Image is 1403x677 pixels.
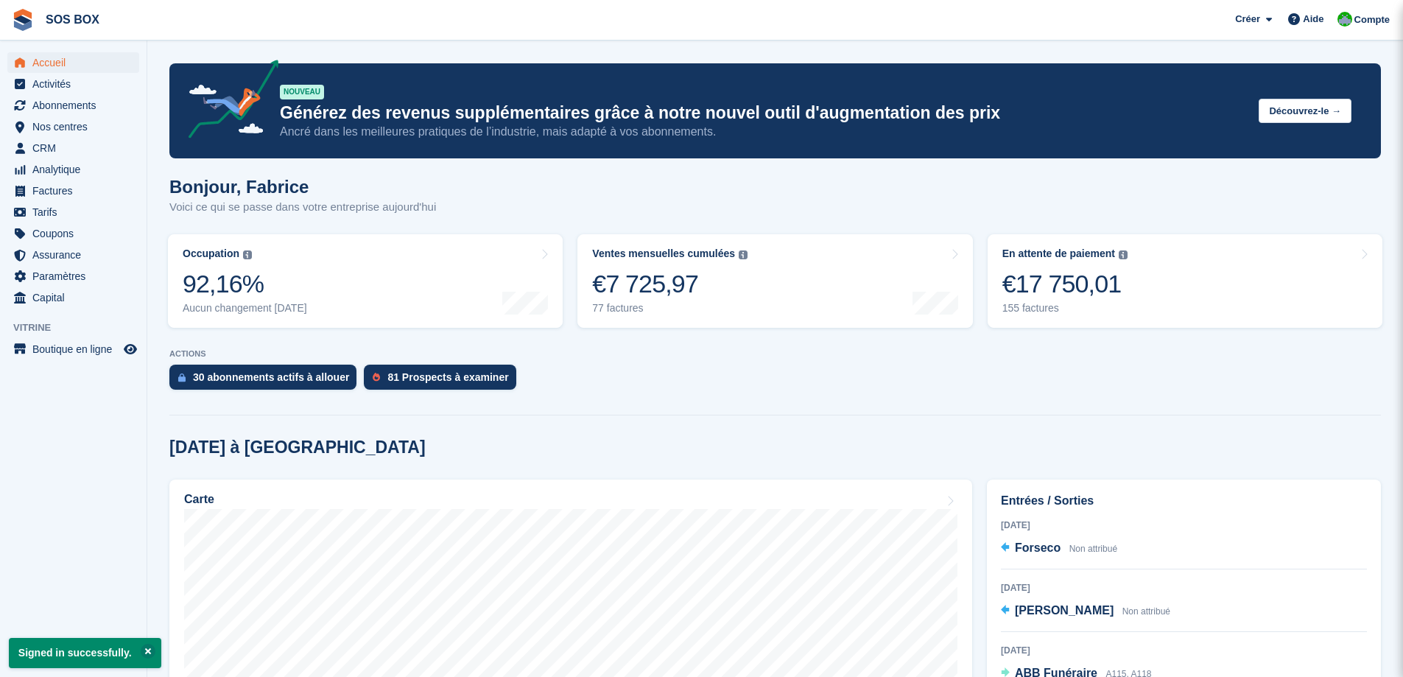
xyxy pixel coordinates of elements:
[592,269,748,299] div: €7 725,97
[1122,606,1170,617] span: Non attribué
[7,74,139,94] a: menu
[1303,12,1323,27] span: Aide
[193,371,349,383] div: 30 abonnements actifs à allouer
[1002,248,1115,260] div: En attente de paiement
[280,85,324,99] div: NOUVEAU
[32,223,121,244] span: Coupons
[32,159,121,180] span: Analytique
[1002,269,1128,299] div: €17 750,01
[1001,539,1117,558] a: Forseco Non attribué
[280,102,1247,124] p: Générez des revenus supplémentaires grâce à notre nouvel outil d'augmentation des prix
[7,339,139,359] a: menu
[387,371,508,383] div: 81 Prospects à examiner
[32,202,121,222] span: Tarifs
[32,287,121,308] span: Capital
[1001,581,1367,594] div: [DATE]
[32,116,121,137] span: Nos centres
[1259,99,1351,123] button: Découvrez-le →
[7,266,139,287] a: menu
[1002,302,1128,315] div: 155 factures
[7,52,139,73] a: menu
[32,339,121,359] span: Boutique en ligne
[169,349,1381,359] p: ACTIONS
[183,302,307,315] div: Aucun changement [DATE]
[169,438,426,457] h2: [DATE] à [GEOGRAPHIC_DATA]
[1069,544,1117,554] span: Non attribué
[364,365,523,397] a: 81 Prospects à examiner
[183,248,239,260] div: Occupation
[1235,12,1260,27] span: Créer
[1015,541,1061,554] span: Forseco
[32,74,121,94] span: Activités
[7,95,139,116] a: menu
[183,269,307,299] div: 92,16%
[9,638,161,668] p: Signed in successfully.
[169,365,364,397] a: 30 abonnements actifs à allouer
[184,493,214,506] h2: Carte
[32,52,121,73] span: Accueil
[40,7,105,32] a: SOS BOX
[577,234,972,328] a: Ventes mensuelles cumulées €7 725,97 77 factures
[243,250,252,259] img: icon-info-grey-7440780725fd019a000dd9b08b2336e03edf1995a4989e88bcd33f0948082b44.svg
[7,116,139,137] a: menu
[7,180,139,201] a: menu
[7,287,139,308] a: menu
[32,245,121,265] span: Assurance
[1337,12,1352,27] img: Fabrice
[1119,250,1128,259] img: icon-info-grey-7440780725fd019a000dd9b08b2336e03edf1995a4989e88bcd33f0948082b44.svg
[178,373,186,382] img: active_subscription_to_allocate_icon-d502201f5373d7db506a760aba3b589e785aa758c864c3986d89f69b8ff3...
[592,302,748,315] div: 77 factures
[32,266,121,287] span: Paramètres
[176,60,279,144] img: price-adjustments-announcement-icon-8257ccfd72463d97f412b2fc003d46551f7dbcb40ab6d574587a9cd5c0d94...
[122,340,139,358] a: Boutique d'aperçu
[7,245,139,265] a: menu
[169,177,436,197] h1: Bonjour, Fabrice
[280,124,1247,140] p: Ancré dans les meilleures pratiques de l’industrie, mais adapté à vos abonnements.
[12,9,34,31] img: stora-icon-8386f47178a22dfd0bd8f6a31ec36ba5ce8667c1dd55bd0f319d3a0aa187defe.svg
[7,202,139,222] a: menu
[1001,519,1367,532] div: [DATE]
[32,138,121,158] span: CRM
[13,320,147,335] span: Vitrine
[7,223,139,244] a: menu
[1354,13,1390,27] span: Compte
[169,199,436,216] p: Voici ce qui se passe dans votre entreprise aujourd'hui
[32,180,121,201] span: Factures
[32,95,121,116] span: Abonnements
[7,159,139,180] a: menu
[168,234,563,328] a: Occupation 92,16% Aucun changement [DATE]
[1001,644,1367,657] div: [DATE]
[592,248,735,260] div: Ventes mensuelles cumulées
[7,138,139,158] a: menu
[1001,602,1170,621] a: [PERSON_NAME] Non attribué
[988,234,1382,328] a: En attente de paiement €17 750,01 155 factures
[373,373,380,382] img: prospect-51fa495bee0391a8d652442698ab0144808aea92771e9ea1ae160a38d050c398.svg
[1001,492,1367,510] h2: Entrées / Sorties
[739,250,748,259] img: icon-info-grey-7440780725fd019a000dd9b08b2336e03edf1995a4989e88bcd33f0948082b44.svg
[1015,604,1114,617] span: [PERSON_NAME]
